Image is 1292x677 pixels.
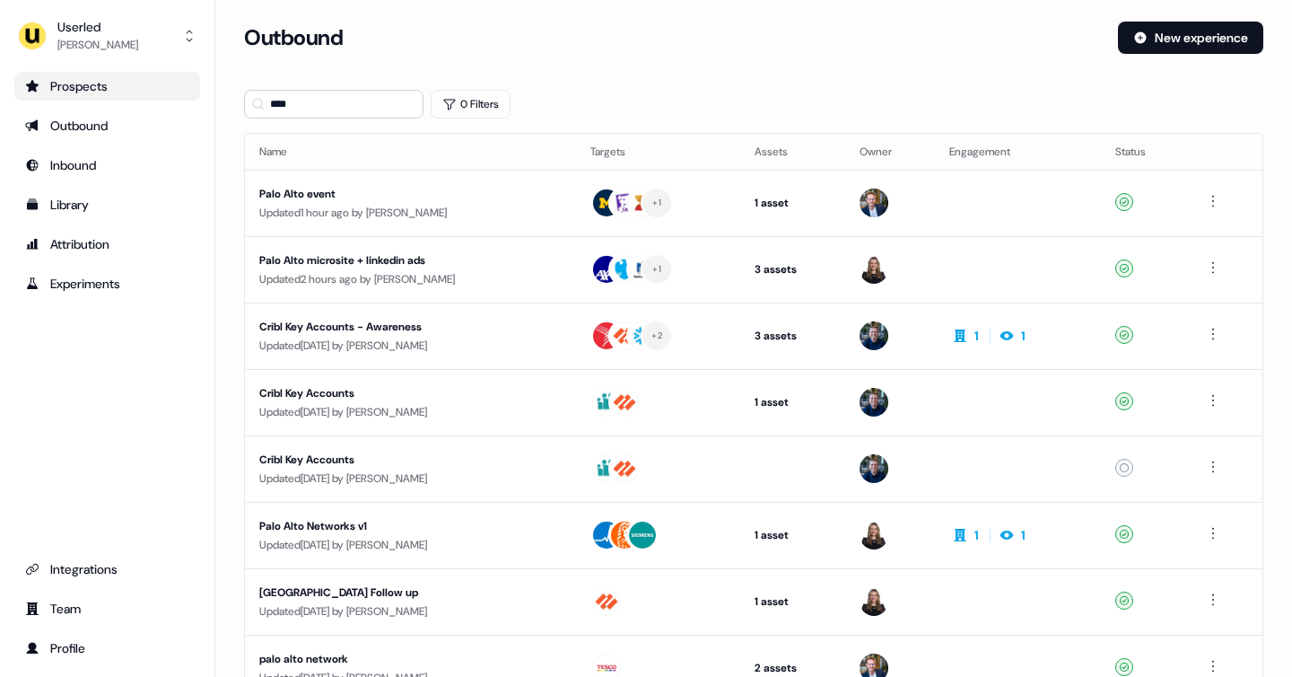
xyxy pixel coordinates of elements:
div: 1 asset [755,194,831,212]
div: Palo Alto Networks v1 [259,517,562,535]
img: Geneviève [860,521,888,550]
a: Go to team [14,594,200,623]
div: 3 assets [755,327,831,345]
button: New experience [1118,22,1263,54]
div: Updated [DATE] by [PERSON_NAME] [259,602,562,620]
img: Geneviève [860,587,888,616]
div: 1 [1021,327,1026,345]
th: Status [1101,134,1188,170]
div: Updated [DATE] by [PERSON_NAME] [259,536,562,554]
div: + 1 [652,261,661,277]
img: James [860,388,888,417]
div: [GEOGRAPHIC_DATA] Follow up [259,584,562,602]
div: Updated [DATE] by [PERSON_NAME] [259,337,562,355]
div: Cribl Key Accounts [259,451,562,469]
div: Attribution [25,235,189,253]
div: palo alto network [259,650,562,668]
img: Yann [860,189,888,217]
button: 0 Filters [431,90,511,119]
div: Updated [DATE] by [PERSON_NAME] [259,403,562,421]
div: Cribl Key Accounts [259,384,562,402]
div: 1 [1021,526,1026,544]
th: Name [245,134,576,170]
div: 1 asset [755,526,831,544]
div: 1 asset [755,593,831,611]
div: Library [25,196,189,214]
a: Go to templates [14,190,200,219]
th: Owner [845,134,935,170]
div: + 1 [652,195,661,211]
div: Outbound [25,117,189,135]
div: 3 assets [755,260,831,278]
th: Assets [740,134,845,170]
div: Profile [25,639,189,657]
img: James [860,454,888,483]
a: Go to prospects [14,72,200,101]
div: Team [25,600,189,618]
div: Inbound [25,156,189,174]
div: Prospects [25,77,189,95]
div: Experiments [25,275,189,293]
th: Engagement [935,134,1101,170]
div: Palo Alto microsite + linkedin ads [259,251,562,269]
div: Updated [DATE] by [PERSON_NAME] [259,470,562,488]
div: Updated 1 hour ago by [PERSON_NAME] [259,204,562,222]
a: Go to experiments [14,269,200,298]
div: Cribl Key Accounts - Awareness [259,318,562,336]
div: 1 asset [755,393,831,411]
div: Userled [57,18,138,36]
div: [PERSON_NAME] [57,36,138,54]
a: Go to profile [14,634,200,663]
div: + 2 [651,328,662,344]
div: Integrations [25,560,189,578]
div: 2 assets [755,659,831,677]
div: Updated 2 hours ago by [PERSON_NAME] [259,270,562,288]
div: Palo Alto event [259,185,562,203]
th: Targets [576,134,740,170]
img: Geneviève [860,255,888,284]
div: 1 [974,526,979,544]
div: 1 [974,327,979,345]
a: Go to integrations [14,555,200,584]
a: Go to outbound experience [14,111,200,140]
img: James [860,321,888,350]
h3: Outbound [244,24,343,51]
a: Go to attribution [14,230,200,259]
button: Userled[PERSON_NAME] [14,14,200,57]
a: Go to Inbound [14,151,200,180]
